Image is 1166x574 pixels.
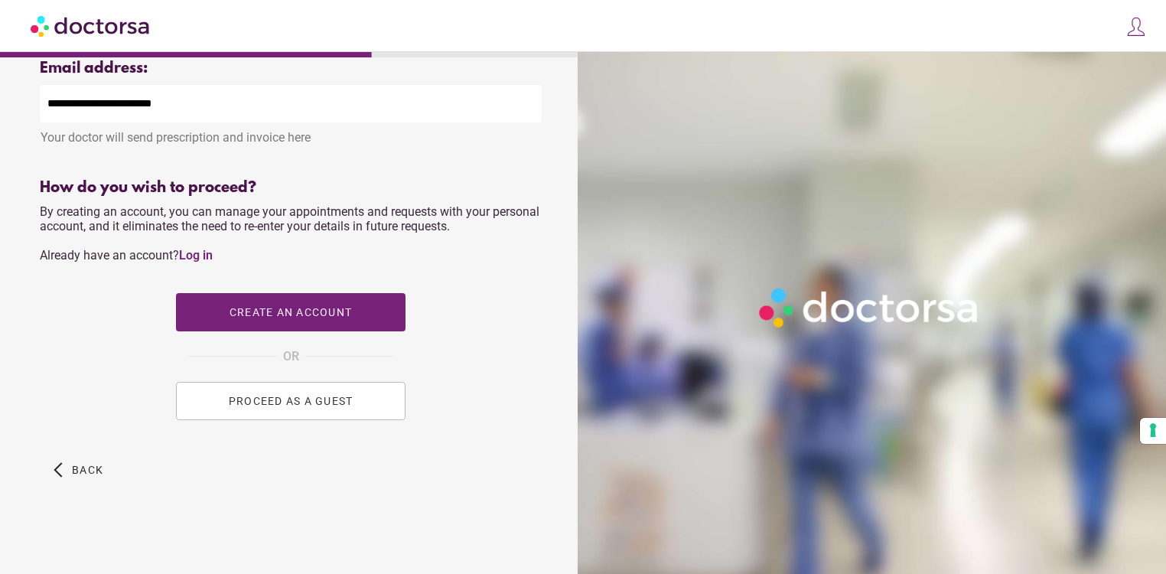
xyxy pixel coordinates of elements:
span: By creating an account, you can manage your appointments and requests with your personal account,... [40,204,539,263]
span: OR [283,347,299,367]
span: PROCEED AS A GUEST [229,395,353,407]
button: Your consent preferences for tracking technologies [1140,418,1166,444]
button: Create an account [176,293,405,331]
img: icons8-customer-100.png [1125,16,1147,38]
span: Back [72,464,103,476]
img: Logo-Doctorsa-trans-White-partial-flat.png [753,282,986,334]
a: Log in [179,248,213,263]
img: Doctorsa.com [31,8,151,43]
div: Your doctor will send prescription and invoice here [40,122,542,145]
button: PROCEED AS A GUEST [176,382,405,420]
button: arrow_back_ios Back [47,451,109,489]
span: Create an account [230,306,352,318]
div: How do you wish to proceed? [40,179,542,197]
div: Email address: [40,60,542,77]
